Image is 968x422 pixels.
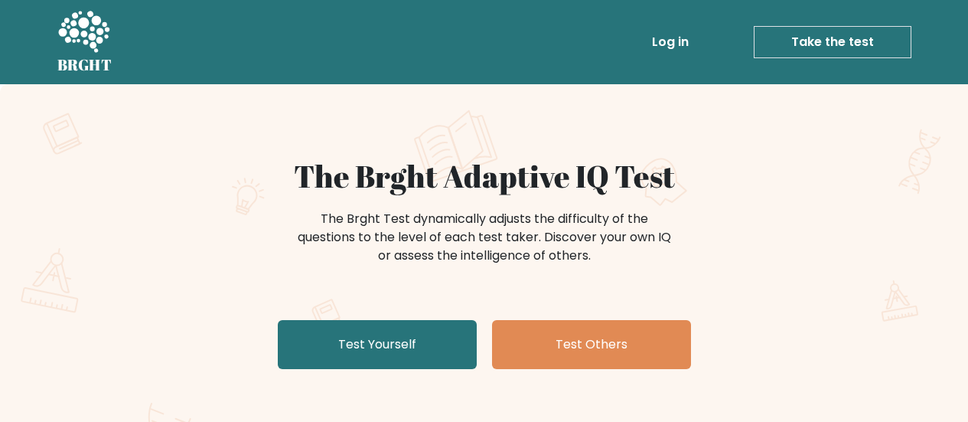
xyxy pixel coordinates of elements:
a: Take the test [754,26,911,58]
h1: The Brght Adaptive IQ Test [111,158,858,195]
a: Test Yourself [278,320,477,369]
a: Test Others [492,320,691,369]
h5: BRGHT [57,56,112,74]
div: The Brght Test dynamically adjusts the difficulty of the questions to the level of each test take... [293,210,676,265]
a: Log in [646,27,695,57]
a: BRGHT [57,6,112,78]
